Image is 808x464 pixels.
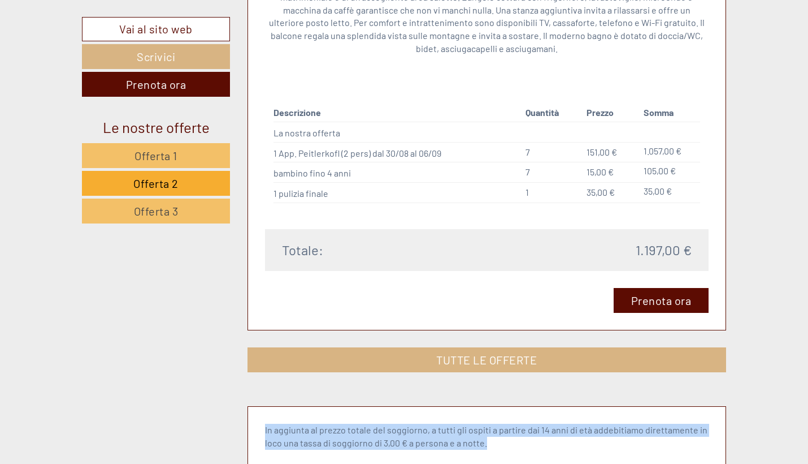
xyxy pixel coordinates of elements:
th: Descrizione [273,104,522,122]
td: 1.057,00 € [639,142,700,162]
span: 35,00 € [587,187,615,197]
th: Prezzo [582,104,639,122]
div: Totale: [273,240,487,260]
small: 09:55 [17,55,167,63]
td: 7 [521,162,582,183]
a: Prenota ora [614,288,709,313]
p: In aggiunta al prezzo totale del soggiorno, a tutti gli ospiti a partire dai 14 anni di età addeb... [265,424,709,450]
a: Vai al sito web [82,17,230,41]
th: Somma [639,104,700,122]
span: 1.197,00 € [636,240,692,260]
th: Quantità [521,104,582,122]
span: Offerta 2 [133,177,179,190]
td: 105,00 € [639,162,700,183]
div: Appartements & Wellness [PERSON_NAME] [17,33,167,42]
a: Prenota ora [82,72,230,97]
a: Scrivici [82,44,230,69]
td: La nostra offerta [273,122,522,142]
span: Offerta 1 [134,149,177,162]
td: 1 pulizia finale [273,183,522,203]
td: 1 [521,183,582,203]
td: 1 App. Peitlerkofl (2 pers) dal 30/08 al 06/09 [273,142,522,162]
div: Le nostre offerte [82,117,230,138]
button: Invia [385,293,445,318]
div: giovedì [199,8,245,28]
a: TUTTE LE OFFERTE [247,347,727,372]
td: 7 [521,142,582,162]
span: 151,00 € [587,147,617,157]
td: 35,00 € [639,183,700,203]
td: bambino fino 4 anni [273,162,522,183]
span: Offerta 3 [134,204,179,218]
span: 15,00 € [587,166,614,177]
div: Buon giorno, come possiamo aiutarla? [8,31,173,65]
